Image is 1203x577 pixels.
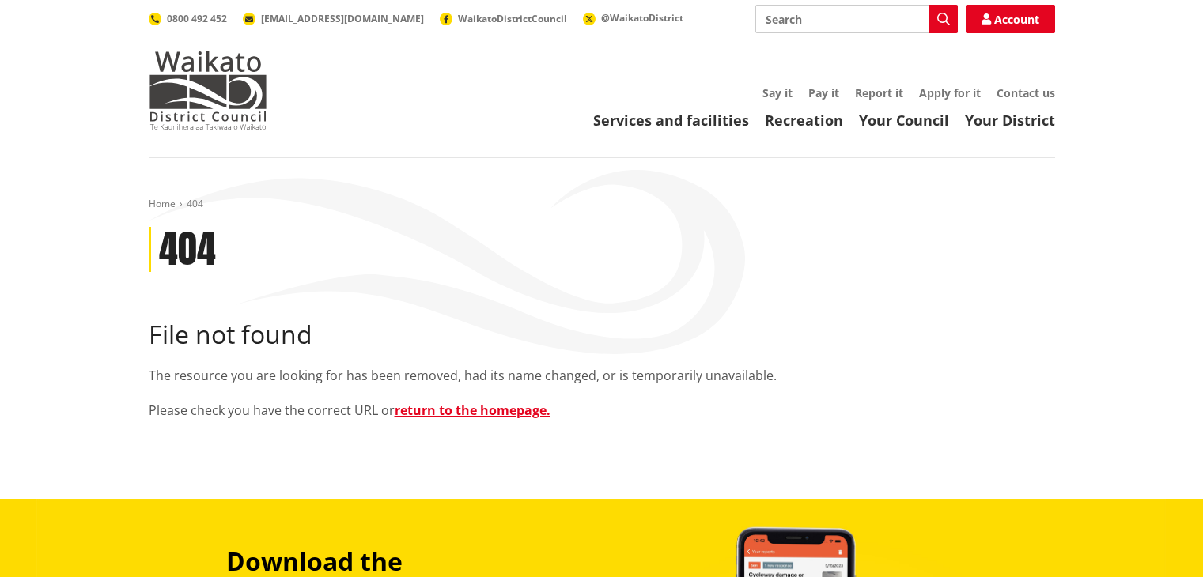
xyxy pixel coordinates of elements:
[149,198,1055,211] nav: breadcrumb
[149,51,267,130] img: Waikato District Council - Te Kaunihera aa Takiwaa o Waikato
[261,12,424,25] span: [EMAIL_ADDRESS][DOMAIN_NAME]
[187,197,203,210] span: 404
[167,12,227,25] span: 0800 492 452
[601,11,683,25] span: @WaikatoDistrict
[583,11,683,25] a: @WaikatoDistrict
[855,85,903,100] a: Report it
[149,12,227,25] a: 0800 492 452
[458,12,567,25] span: WaikatoDistrictCouncil
[859,111,949,130] a: Your Council
[440,12,567,25] a: WaikatoDistrictCouncil
[159,227,216,273] h1: 404
[808,85,839,100] a: Pay it
[965,111,1055,130] a: Your District
[919,85,981,100] a: Apply for it
[997,85,1055,100] a: Contact us
[755,5,958,33] input: Search input
[149,197,176,210] a: Home
[966,5,1055,33] a: Account
[243,12,424,25] a: [EMAIL_ADDRESS][DOMAIN_NAME]
[149,319,1055,349] h2: File not found
[149,366,1055,385] p: The resource you are looking for has been removed, had its name changed, or is temporarily unavai...
[395,402,550,419] a: return to the homepage.
[765,111,843,130] a: Recreation
[593,111,749,130] a: Services and facilities
[149,401,1055,420] p: Please check you have the correct URL or
[762,85,793,100] a: Say it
